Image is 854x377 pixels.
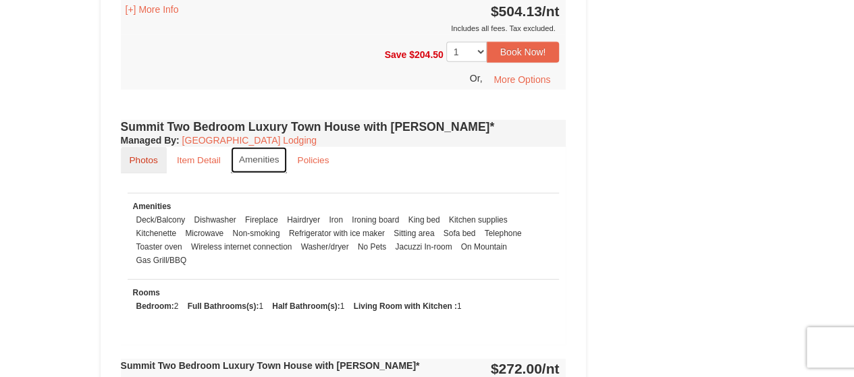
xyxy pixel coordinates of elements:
[121,135,180,146] strong: :
[348,213,402,227] li: Ironing board
[121,360,420,371] strong: Summit Two Bedroom Luxury Town House with [PERSON_NAME]*
[325,213,346,227] li: Iron
[491,361,560,376] strong: $272.00
[485,69,559,90] button: More Options
[354,240,390,254] li: No Pets
[269,299,348,313] li: 1
[182,135,317,146] a: [GEOGRAPHIC_DATA] Lodging
[242,213,282,227] li: Fireplace
[405,213,444,227] li: King bed
[288,147,338,173] a: Policies
[133,202,171,211] small: Amenities
[136,301,174,311] strong: Bedroom:
[229,227,283,240] li: Non-smoking
[177,155,221,165] small: Item Detail
[272,301,340,311] strong: Half Bathroom(s):
[392,240,455,254] li: Jacuzzi In-room
[350,299,465,313] li: 1
[121,120,566,134] h4: Summit Two Bedroom Luxury Town House with [PERSON_NAME]*
[354,301,457,311] strong: Living Room with Kitchen :
[286,227,388,240] li: Refrigerator with ice maker
[284,213,323,227] li: Hairdryer
[231,147,288,173] a: Amenities
[188,301,259,311] strong: Full Bathrooms(s):
[542,361,560,376] span: /nt
[133,240,186,254] li: Toaster oven
[298,240,352,254] li: Washer/dryer
[191,213,240,227] li: Dishwasher
[121,22,560,35] div: Includes all fees. Tax excluded.
[133,299,182,313] li: 2
[121,147,167,173] a: Photos
[446,213,511,227] li: Kitchen supplies
[121,2,184,17] button: [+] More Info
[384,49,406,60] span: Save
[188,240,295,254] li: Wireless internet connection
[487,42,560,62] button: Book Now!
[440,227,479,240] li: Sofa bed
[133,213,189,227] li: Deck/Balcony
[184,299,267,313] li: 1
[121,135,176,146] span: Managed By
[133,288,160,297] small: Rooms
[133,227,180,240] li: Kitchenette
[133,254,190,267] li: Gas Grill/BBQ
[481,227,525,240] li: Telephone
[130,155,158,165] small: Photos
[239,154,279,165] small: Amenities
[491,3,542,19] span: $504.13
[458,240,510,254] li: On Mountain
[182,227,227,240] li: Microwave
[168,147,230,173] a: Item Detail
[409,49,444,60] span: $204.50
[542,3,560,19] span: /nt
[470,73,483,84] span: Or,
[390,227,437,240] li: Sitting area
[297,155,329,165] small: Policies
